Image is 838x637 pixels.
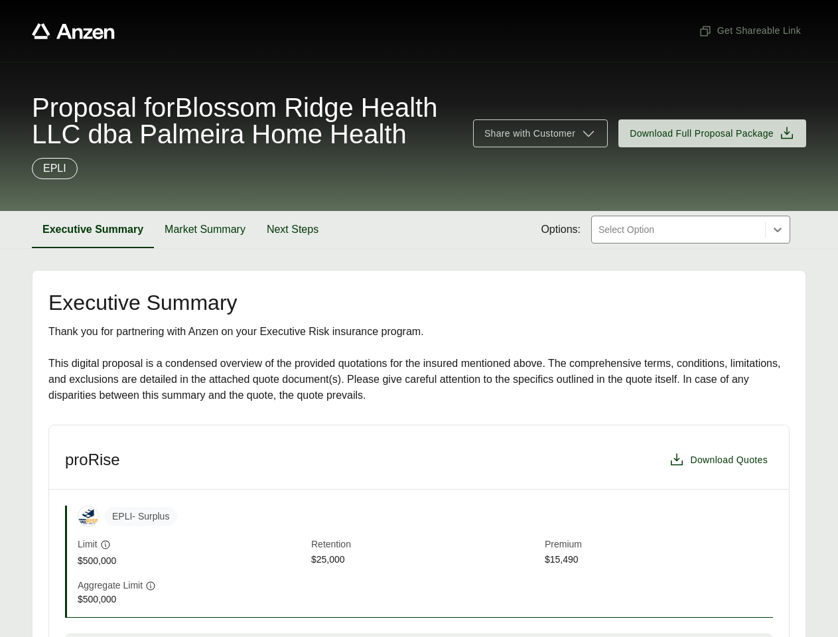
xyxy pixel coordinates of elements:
[256,211,329,248] button: Next Steps
[78,506,98,526] img: proRise Insurance Services LLC
[32,23,115,39] a: Anzen website
[541,222,581,238] span: Options:
[618,119,806,147] button: Download Full Proposal Package
[43,161,66,177] p: EPLI
[104,507,177,526] span: EPLI - Surplus
[311,553,539,568] span: $25,000
[690,453,768,467] span: Download Quotes
[48,292,790,313] h2: Executive Summary
[48,324,790,403] div: Thank you for partnering with Anzen on your Executive Risk insurance program. This digital propos...
[693,19,806,43] button: Get Shareable Link
[32,211,154,248] button: Executive Summary
[473,119,608,147] button: Share with Customer
[32,94,457,147] span: Proposal for Blossom Ridge Health LLC dba Palmeira Home Health
[484,127,575,141] span: Share with Customer
[78,593,306,606] span: $500,000
[699,24,801,38] span: Get Shareable Link
[630,127,774,141] span: Download Full Proposal Package
[78,554,306,568] span: $500,000
[545,553,773,568] span: $15,490
[311,537,539,553] span: Retention
[78,537,98,551] span: Limit
[78,579,143,593] span: Aggregate Limit
[154,211,256,248] button: Market Summary
[663,447,773,473] button: Download Quotes
[545,537,773,553] span: Premium
[65,450,120,470] h3: proRise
